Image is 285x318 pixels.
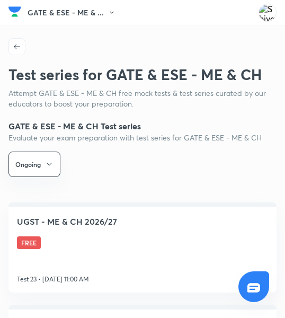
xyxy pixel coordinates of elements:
[8,152,60,177] button: Ongoing
[17,215,117,228] h4: UGST - ME & CH 2026/27
[17,236,41,249] span: FREE
[17,275,89,284] p: Test 23 • [DATE] 11:00 AM
[8,88,277,109] p: Attempt GATE & ESE - ME & CH free mock tests & test series curated by our educators to boost your...
[8,122,262,130] h4: GATE & ESE - ME & CH Test series
[8,202,277,293] a: UGST - ME & CH 2026/27FREETest 23 • [DATE] 11:00 AM
[28,5,122,21] button: GATE & ESE - ME & ...
[259,4,277,22] img: Shivam Singh
[8,4,21,20] img: Company Logo
[8,4,21,22] a: Company Logo
[8,132,262,143] p: Evaluate your exam preparation with test series for GATE & ESE - ME & CH
[8,66,277,84] h1: Test series for GATE & ESE - ME & CH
